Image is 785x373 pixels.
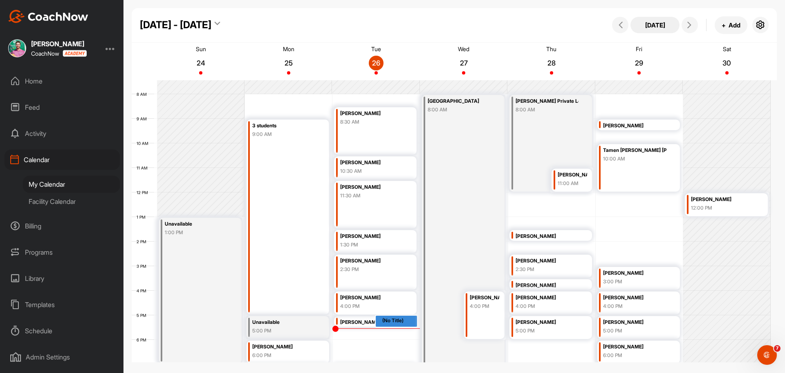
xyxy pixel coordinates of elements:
div: [PERSON_NAME] [340,256,403,266]
a: August 27, 2025 [420,43,507,80]
div: [PERSON_NAME] [558,170,587,180]
div: [PERSON_NAME] seems good to go now! Checking on the other two. [7,110,134,136]
div: Unavailable [165,219,228,229]
p: Tue [371,45,381,52]
div: Programs [4,242,120,262]
div: 8:00 AM [428,106,491,113]
div: 2:30 PM [516,266,579,273]
a: August 29, 2025 [595,43,683,80]
div: Calendar [4,149,120,170]
p: 24 [193,59,208,67]
div: 10:30 AM [340,167,403,175]
div: [PERSON_NAME] [516,318,579,327]
div: [PERSON_NAME] [603,121,666,131]
div: Amanda says… [7,60,157,79]
div: 8 AM [132,92,155,97]
div: 3:00 PM [603,278,666,285]
div: 8:00 AM [516,106,579,113]
div: 4 PM [132,288,155,293]
a: August 28, 2025 [508,43,595,80]
div: 1:00 PM [165,229,228,236]
a: August 24, 2025 [157,43,244,80]
div: [PERSON_NAME] [603,342,666,352]
div: 10 AM [132,141,157,146]
button: Upload attachment [39,268,45,275]
div: 6:00 PM [603,352,666,359]
p: Sun [196,45,206,52]
div: I made a work ticket for the issue still impacting [PERSON_NAME]. [13,176,128,192]
a: [EMAIL_ADDRESS][DOMAIN_NAME] [13,158,113,165]
div: 6 PM [132,337,155,342]
div: [DATE] [7,203,157,215]
div: 4:00 PM [340,303,403,310]
div: Facility Calendar [23,193,120,210]
p: 26 [369,59,384,67]
img: Profile image for Operator [23,5,36,18]
div: Operator says… [7,247,157,274]
div: 7 PM [132,362,154,367]
div: 5:00 PM [516,327,579,335]
p: Mon [283,45,294,52]
div: Amanda says… [7,79,157,110]
div: [PERSON_NAME] looks good from this account[EMAIL_ADDRESS][DOMAIN_NAME] [7,137,134,171]
div: 5:00 PM [252,327,315,335]
span: 7 [774,345,781,352]
div: Amanda says… [7,137,157,172]
div: [PERSON_NAME] [603,293,666,303]
div: 11:30 AM [340,192,403,199]
div: [PERSON_NAME] [340,109,403,118]
div: 2 PM [132,239,155,244]
div: [PERSON_NAME] [603,318,666,327]
div: joined the conversation [35,62,139,69]
div: (No Title) [382,317,417,324]
button: Gif picker [26,268,32,275]
div: 12 PM [132,190,156,195]
div: Hi [PERSON_NAME],Looking into this for you right now! [7,79,120,109]
div: [PERSON_NAME] [516,281,579,290]
div: Help [PERSON_NAME] understand how they’re doing: [7,247,134,273]
div: 6:00 PM [252,352,315,359]
p: 25 [281,59,296,67]
div: 1:30 PM [340,241,403,249]
div: 9 AM [132,116,155,121]
div: Schedule [4,321,120,341]
div: [DATE] - [DATE] [140,18,211,32]
div: Amanda says… [7,215,157,247]
div: Amanda says… [7,171,157,203]
div: Unavailable [252,318,315,327]
p: 28 [544,59,559,67]
div: Library [4,268,120,289]
div: [PERSON_NAME] [603,269,666,278]
b: [PERSON_NAME] [35,63,81,68]
p: Wed [458,45,469,52]
div: Update! [PERSON_NAME] should be able to book with no issue now. [7,215,134,240]
div: 11 AM [132,165,156,170]
div: [PERSON_NAME] looks good from this account [13,142,128,158]
div: 11:00 AM [558,180,587,187]
p: 29 [632,59,646,67]
button: Home [128,3,144,19]
div: [PERSON_NAME] Private Lesson [516,97,579,106]
div: Activity [4,123,120,144]
div: [PERSON_NAME] [516,293,579,303]
div: 8:30 AM [340,118,403,126]
div: [GEOGRAPHIC_DATA] [428,97,491,106]
p: Thu [546,45,556,52]
div: 4:00 PM [516,303,579,310]
img: CoachNow acadmey [63,50,87,57]
div: Templates [4,294,120,315]
div: 12:00 PM [691,204,754,212]
div: Feed [4,97,120,118]
div: Tamen [PERSON_NAME] [PERSON_NAME] [603,146,666,155]
p: Sat [723,45,731,52]
div: 4:00 PM [603,303,666,310]
button: Emoji picker [13,268,19,275]
div: 3 students [252,121,315,131]
iframe: Intercom live chat [757,345,777,365]
div: [PERSON_NAME] Tailor [340,318,403,327]
div: Home [4,71,120,91]
a: August 30, 2025 [683,43,771,80]
div: 5:00 PM [603,327,666,335]
div: 9:00 AM [252,131,315,138]
p: The team can also help [40,10,102,18]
